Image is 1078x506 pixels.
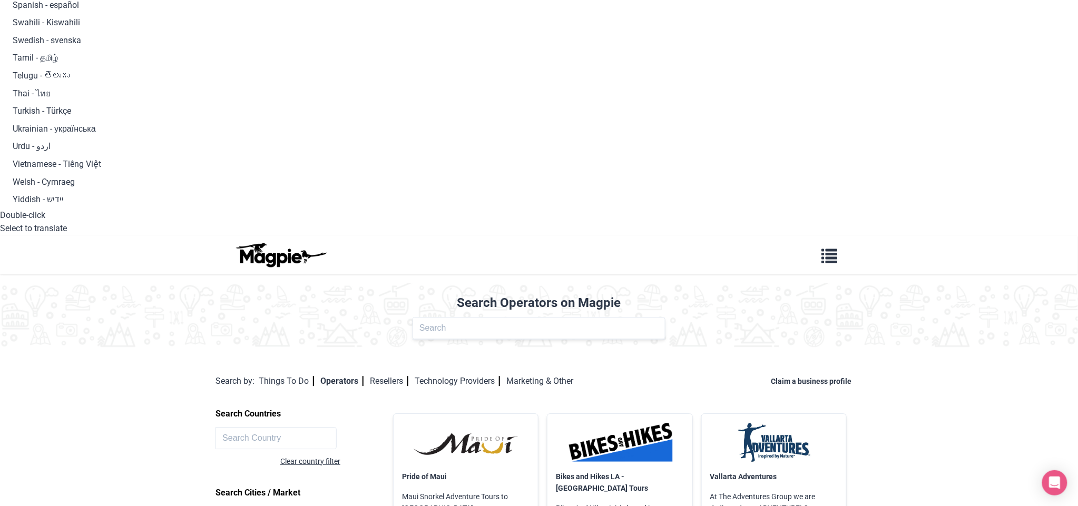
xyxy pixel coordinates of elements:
[215,374,254,388] div: Search by:
[402,422,530,462] img: Pride of Maui logo
[506,376,573,386] a: Marketing & Other
[710,472,777,481] a: Vallarta Adventures
[215,427,337,449] input: Search Country
[215,455,340,467] div: Clear country filter
[1042,470,1067,495] div: Open Intercom Messenger
[771,377,856,385] a: Claim a business profile
[556,422,683,462] img: Bikes and Hikes LA - Los Angeles Tours logo
[215,484,377,502] h2: Search Cities / Market
[6,295,1072,311] h2: Search Operators on Magpie
[370,376,408,386] a: Resellers
[320,376,364,386] a: Operators
[259,376,314,386] a: Things To Do
[233,242,328,267] img: logo-ab69f6fb50320c5b225c76a69d11143b.png
[710,422,838,462] img: Vallarta Adventures logo
[556,472,648,492] a: Bikes and Hikes LA - [GEOGRAPHIC_DATA] Tours
[413,317,665,339] input: Search
[215,405,377,423] h2: Search Countries
[415,376,500,386] a: Technology Providers
[402,472,447,481] a: Pride of Maui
